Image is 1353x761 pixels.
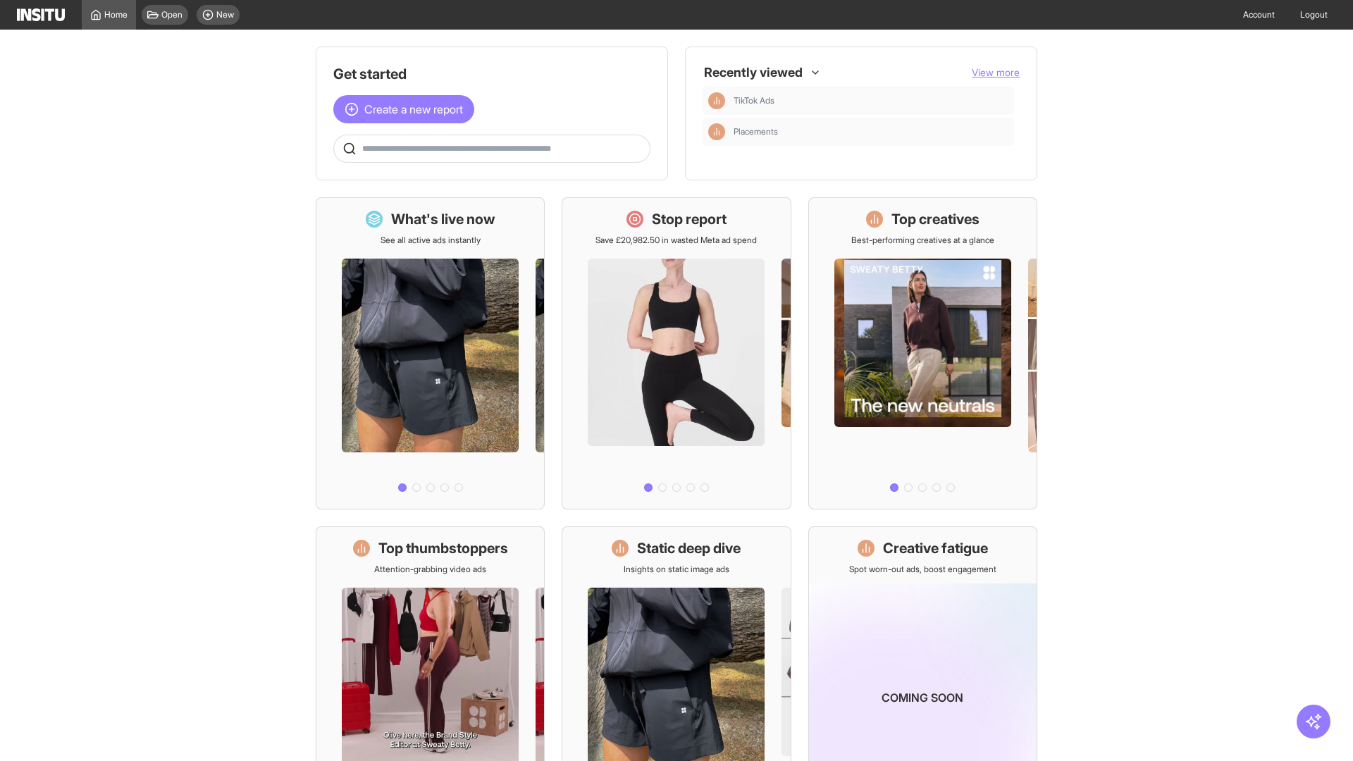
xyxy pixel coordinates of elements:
[624,564,729,575] p: Insights on static image ads
[652,209,727,229] h1: Stop report
[17,8,65,21] img: Logo
[391,209,495,229] h1: What's live now
[972,66,1020,80] button: View more
[972,66,1020,78] span: View more
[364,101,463,118] span: Create a new report
[216,9,234,20] span: New
[381,235,481,246] p: See all active ads instantly
[333,95,474,123] button: Create a new report
[378,538,508,558] h1: Top thumbstoppers
[734,95,774,106] span: TikTok Ads
[595,235,757,246] p: Save £20,982.50 in wasted Meta ad spend
[374,564,486,575] p: Attention-grabbing video ads
[708,92,725,109] div: Insights
[333,64,650,84] h1: Get started
[891,209,980,229] h1: Top creatives
[808,197,1037,509] a: Top creativesBest-performing creatives at a glance
[734,126,1008,137] span: Placements
[734,126,778,137] span: Placements
[708,123,725,140] div: Insights
[161,9,183,20] span: Open
[637,538,741,558] h1: Static deep dive
[104,9,128,20] span: Home
[316,197,545,509] a: What's live nowSee all active ads instantly
[562,197,791,509] a: Stop reportSave £20,982.50 in wasted Meta ad spend
[851,235,994,246] p: Best-performing creatives at a glance
[734,95,1008,106] span: TikTok Ads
